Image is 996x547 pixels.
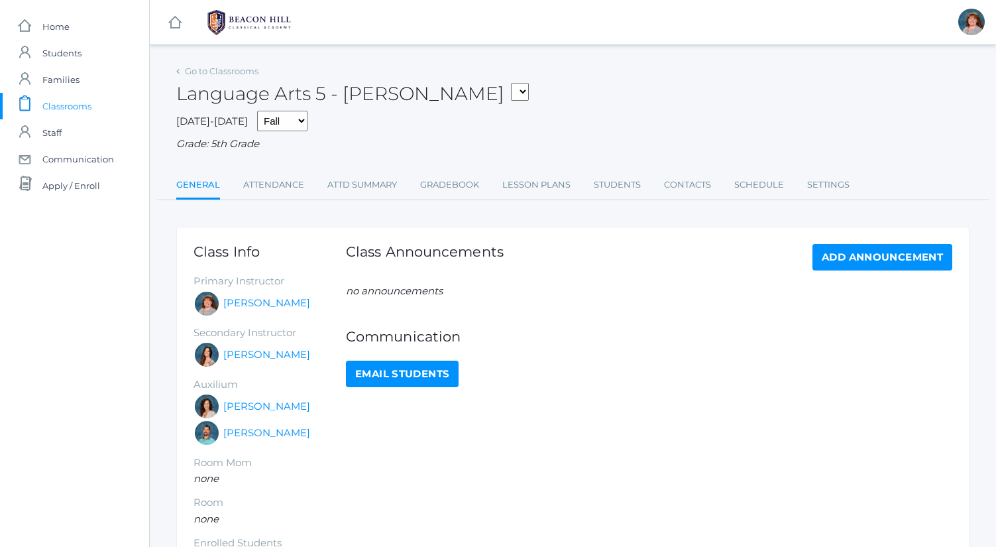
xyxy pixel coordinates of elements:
[420,172,479,198] a: Gradebook
[958,9,985,35] div: Sarah Bence
[42,66,80,93] span: Families
[199,6,299,39] img: 1_BHCALogos-05.png
[194,420,220,446] div: Westen Taylor
[42,146,114,172] span: Communication
[42,93,91,119] span: Classrooms
[243,172,304,198] a: Attendance
[42,40,82,66] span: Students
[194,341,220,368] div: Rebecca Salazar
[194,244,346,259] h1: Class Info
[807,172,850,198] a: Settings
[223,426,310,441] a: [PERSON_NAME]
[194,472,219,485] em: none
[346,284,443,297] em: no announcements
[194,276,346,287] h5: Primary Instructor
[194,328,346,339] h5: Secondary Instructor
[223,347,310,363] a: [PERSON_NAME]
[176,115,248,127] span: [DATE]-[DATE]
[176,84,529,104] h2: Language Arts 5 - [PERSON_NAME]
[194,379,346,391] h5: Auxilium
[734,172,784,198] a: Schedule
[185,66,258,76] a: Go to Classrooms
[42,172,100,199] span: Apply / Enroll
[223,296,310,311] a: [PERSON_NAME]
[194,457,346,469] h5: Room Mom
[346,361,459,387] a: Email Students
[502,172,571,198] a: Lesson Plans
[194,290,220,317] div: Sarah Bence
[194,497,346,509] h5: Room
[176,137,969,152] div: Grade: 5th Grade
[194,513,219,525] em: none
[346,244,504,267] h1: Class Announcements
[42,13,70,40] span: Home
[42,119,62,146] span: Staff
[223,399,310,414] a: [PERSON_NAME]
[664,172,711,198] a: Contacts
[594,172,641,198] a: Students
[194,393,220,420] div: Cari Burke
[812,244,952,271] a: Add Announcement
[327,172,397,198] a: Attd Summary
[176,172,220,200] a: General
[346,329,952,344] h1: Communication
